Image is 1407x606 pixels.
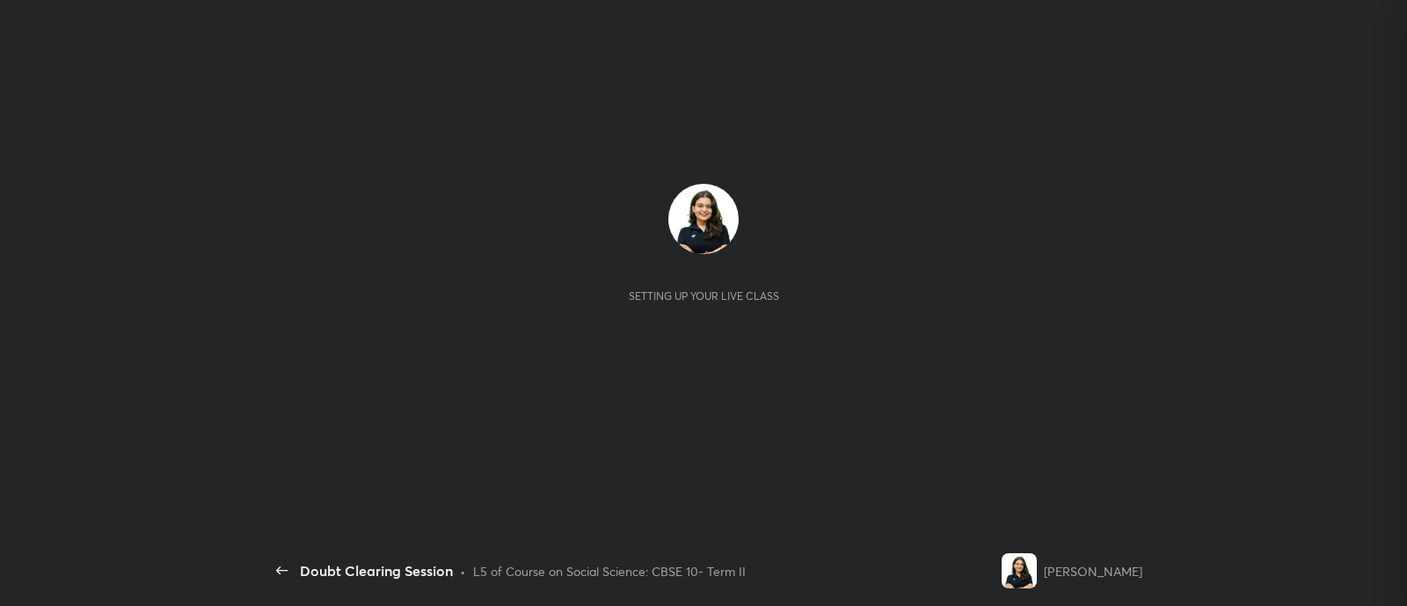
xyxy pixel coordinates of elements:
[460,562,466,580] div: •
[1044,562,1142,580] div: [PERSON_NAME]
[473,562,746,580] div: L5 of Course on Social Science: CBSE 10- Term II
[629,289,779,303] div: Setting up your live class
[668,184,739,254] img: ac645958af6d470e9914617ce266d6ae.jpg
[1002,553,1037,588] img: ac645958af6d470e9914617ce266d6ae.jpg
[300,560,453,581] div: Doubt Clearing Session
